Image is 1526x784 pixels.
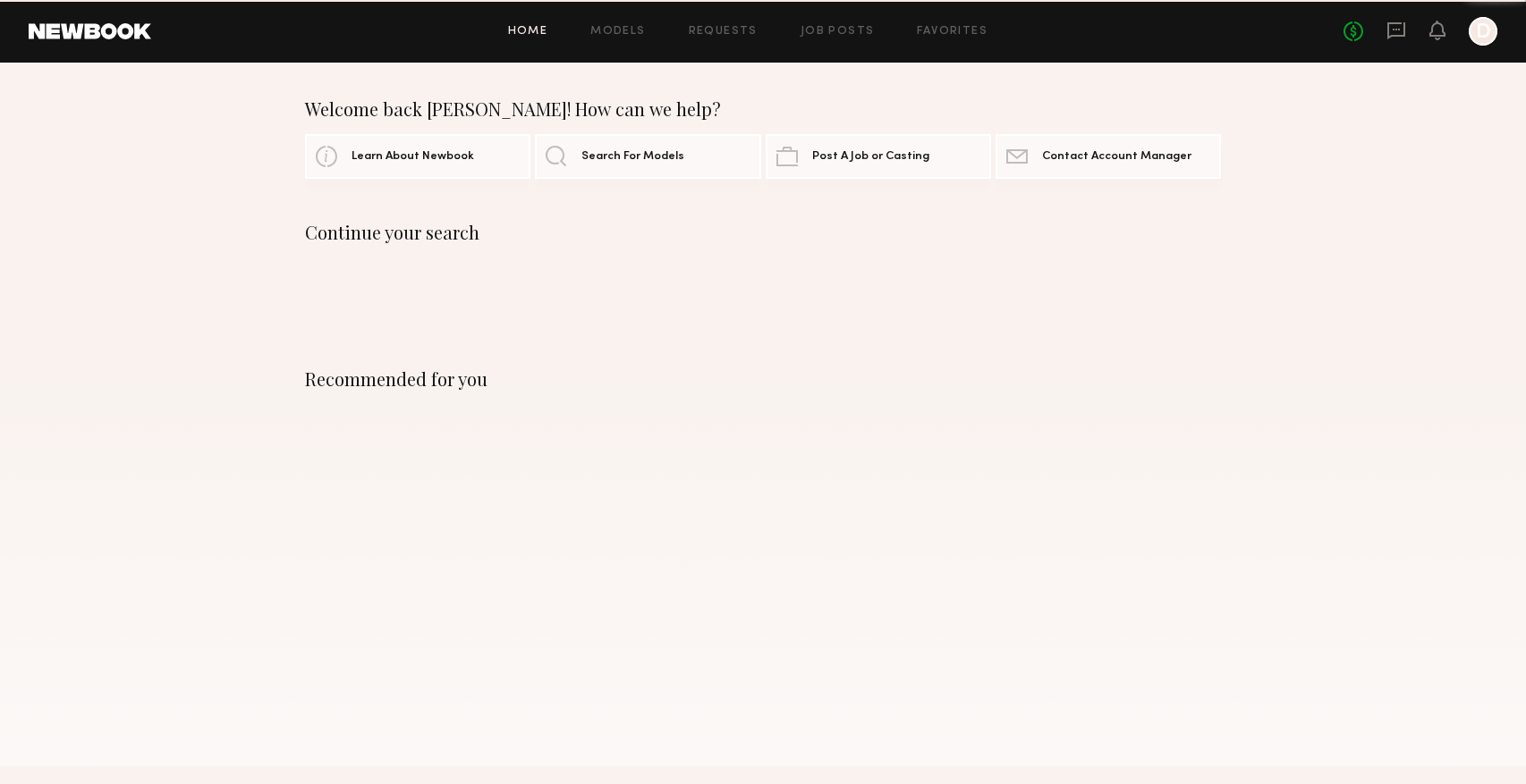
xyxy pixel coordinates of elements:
[508,26,548,38] a: Home
[305,368,1221,390] div: Recommended for you
[581,151,684,163] span: Search For Models
[305,134,530,179] a: Learn About Newbook
[689,26,758,38] a: Requests
[590,26,645,38] a: Models
[352,151,474,163] span: Learn About Newbook
[1469,17,1497,46] a: D
[535,134,760,179] a: Search For Models
[917,26,988,38] a: Favorites
[1042,151,1191,163] span: Contact Account Manager
[305,98,1221,120] div: Welcome back [PERSON_NAME]! How can we help?
[766,134,991,179] a: Post A Job or Casting
[996,134,1221,179] a: Contact Account Manager
[305,222,1221,243] div: Continue your search
[801,26,875,38] a: Job Posts
[812,151,929,163] span: Post A Job or Casting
